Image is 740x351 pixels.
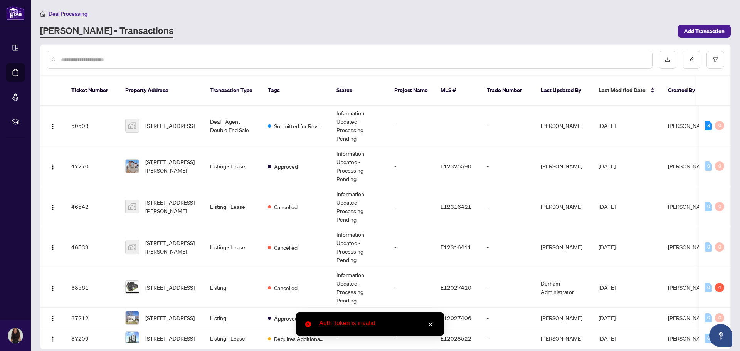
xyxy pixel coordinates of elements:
td: Deal - Agent Double End Sale [204,106,262,146]
span: [STREET_ADDRESS][PERSON_NAME] [145,198,198,215]
span: [DATE] [599,163,616,170]
span: [STREET_ADDRESS] [145,334,195,343]
div: Auth Token is invalid [319,319,435,328]
span: [DATE] [599,314,616,321]
td: - [388,106,434,146]
img: Logo [50,285,56,291]
th: Created By [662,76,708,106]
th: Status [330,76,388,106]
td: - [388,227,434,267]
img: thumbnail-img [126,119,139,132]
button: filter [706,51,724,69]
span: Add Transaction [684,25,725,37]
span: home [40,11,45,17]
span: close-circle [305,321,311,327]
div: 0 [705,334,712,343]
span: [DATE] [599,284,616,291]
span: E12316421 [441,203,471,210]
span: E12027406 [441,314,471,321]
button: download [659,51,676,69]
div: 0 [715,161,724,171]
img: thumbnail-img [126,281,139,294]
td: Listing [204,308,262,328]
td: - [481,186,535,227]
a: [PERSON_NAME] - Transactions [40,24,173,38]
th: Last Updated By [535,76,592,106]
span: [PERSON_NAME] [668,122,710,129]
span: [STREET_ADDRESS][PERSON_NAME] [145,158,198,175]
div: 0 [715,202,724,211]
span: Last Modified Date [599,86,646,94]
span: [PERSON_NAME] [668,314,710,321]
td: - [481,308,535,328]
th: MLS # [434,76,481,106]
span: Approved [274,314,298,322]
span: Requires Additional Docs [274,334,324,343]
td: Information Updated - Processing Pending [330,267,388,308]
td: 38561 [65,267,119,308]
td: - [330,308,388,328]
td: Information Updated - Processing Pending [330,146,388,186]
button: Logo [47,160,59,172]
th: Ticket Number [65,76,119,106]
td: - [481,146,535,186]
span: Cancelled [274,284,298,292]
div: 0 [705,242,712,252]
img: thumbnail-img [126,311,139,324]
th: Property Address [119,76,204,106]
span: [STREET_ADDRESS][PERSON_NAME] [145,238,198,255]
button: Logo [47,332,59,344]
td: Listing - Lease [204,146,262,186]
span: [PERSON_NAME] [668,335,710,342]
th: Project Name [388,76,434,106]
img: logo [6,6,25,20]
td: 37209 [65,328,119,349]
img: thumbnail-img [126,332,139,345]
th: Tags [262,76,330,106]
span: [PERSON_NAME] [668,163,710,170]
span: [DATE] [599,122,616,129]
span: [DATE] [599,203,616,210]
button: Open asap [709,324,732,347]
td: [PERSON_NAME] [535,146,592,186]
img: Profile Icon [8,328,23,343]
span: Deal Processing [49,10,87,17]
td: [PERSON_NAME] [535,227,592,267]
button: Logo [47,281,59,294]
button: edit [683,51,700,69]
span: [STREET_ADDRESS] [145,283,195,292]
img: Logo [50,204,56,210]
td: Listing - Lease [204,227,262,267]
button: Logo [47,200,59,213]
span: Cancelled [274,243,298,252]
span: download [665,57,670,62]
td: [PERSON_NAME] [535,328,592,349]
th: Last Modified Date [592,76,662,106]
span: [STREET_ADDRESS] [145,121,195,130]
img: Logo [50,245,56,251]
td: - [481,267,535,308]
span: E12028522 [441,335,471,342]
span: [PERSON_NAME] [668,203,710,210]
span: filter [713,57,718,62]
th: Transaction Type [204,76,262,106]
img: thumbnail-img [126,160,139,173]
span: Cancelled [274,203,298,211]
div: 0 [715,121,724,130]
img: Logo [50,336,56,342]
td: - [388,146,434,186]
td: 37212 [65,308,119,328]
span: [PERSON_NAME] [668,244,710,250]
span: close [428,322,433,327]
td: 46542 [65,186,119,227]
span: [DATE] [599,335,616,342]
span: Approved [274,162,298,171]
div: 8 [705,121,712,130]
img: Logo [50,123,56,129]
td: - [388,186,434,227]
td: - [388,267,434,308]
img: Logo [50,164,56,170]
span: [DATE] [599,244,616,250]
div: 4 [715,283,724,292]
td: Listing - Lease [204,186,262,227]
